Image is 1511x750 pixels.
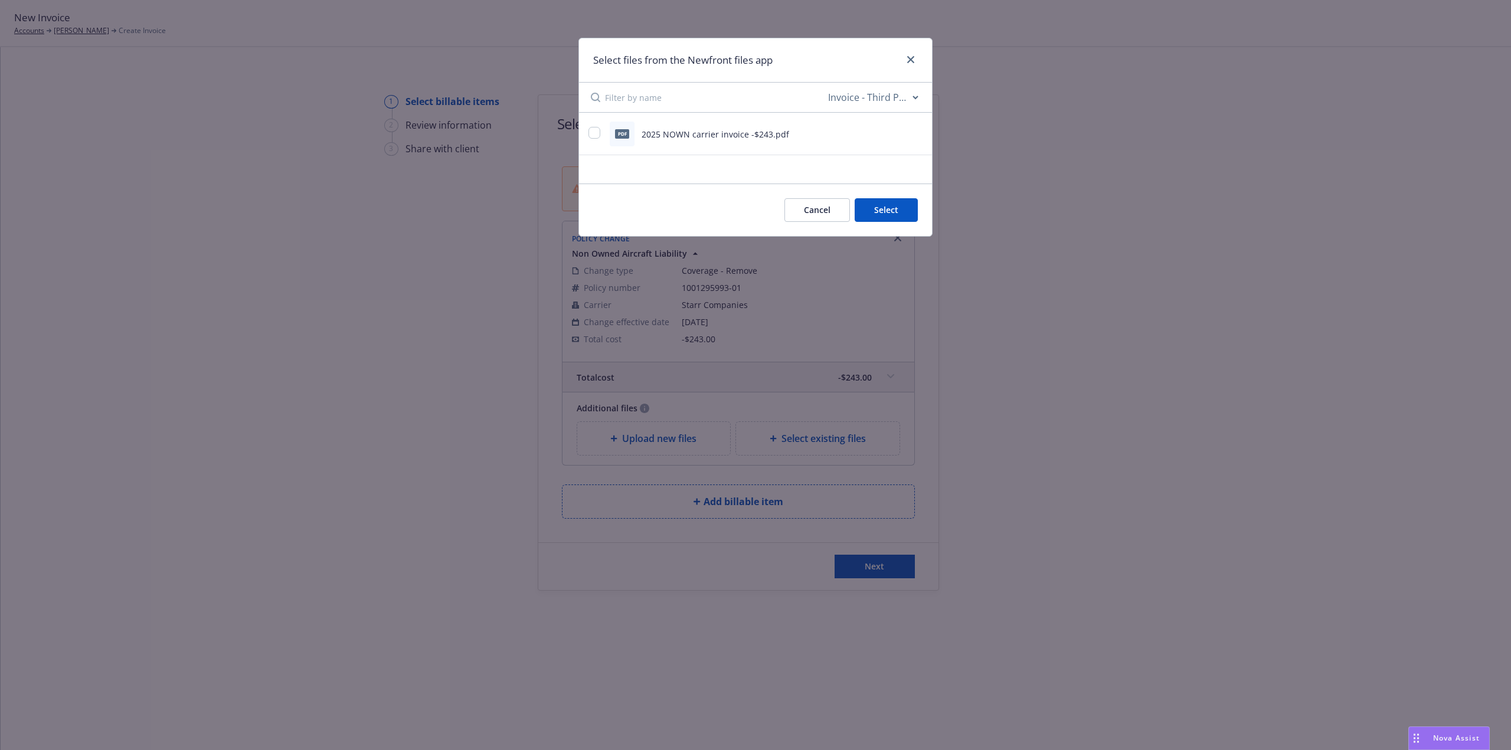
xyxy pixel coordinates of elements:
a: close [904,53,918,67]
button: Select [855,198,918,222]
button: Cancel [784,198,850,222]
span: pdf [615,129,629,138]
div: Drag to move [1409,727,1424,749]
span: Nova Assist [1433,733,1480,743]
button: preview file [912,127,923,141]
input: Filter by name [605,83,826,112]
button: Nova Assist [1408,726,1490,750]
span: 2025 NOWN carrier invoice -$243.pdf [642,129,789,140]
h1: Select files from the Newfront files app [593,53,773,68]
button: download file [893,127,902,141]
svg: Search [591,93,600,102]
